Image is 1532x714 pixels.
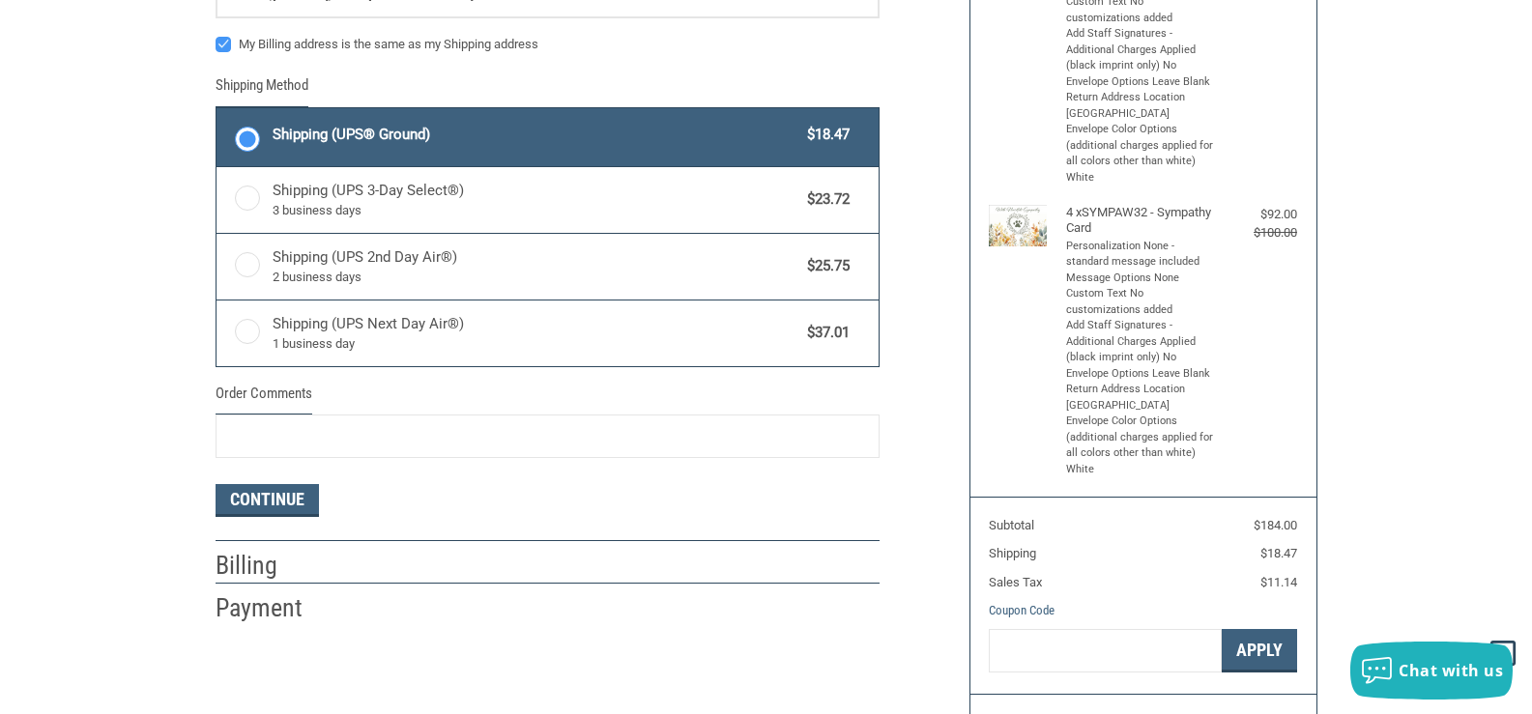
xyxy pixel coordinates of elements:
[1260,575,1297,589] span: $11.14
[1260,546,1297,560] span: $18.47
[1220,223,1297,243] div: $100.00
[273,246,798,287] span: Shipping (UPS 2nd Day Air®)
[1066,271,1216,287] li: Message Options None
[1220,205,1297,224] div: $92.00
[1254,518,1297,532] span: $184.00
[273,201,798,220] span: 3 business days
[989,575,1042,589] span: Sales Tax
[1066,26,1216,74] li: Add Staff Signatures - Additional Charges Applied (black imprint only) No
[1222,629,1297,672] button: Apply
[1066,366,1216,383] li: Envelope Options Leave Blank
[216,592,329,624] h2: Payment
[273,334,798,354] span: 1 business day
[1066,318,1216,366] li: Add Staff Signatures - Additional Charges Applied (black imprint only) No
[1066,74,1216,91] li: Envelope Options Leave Blank
[1350,642,1513,700] button: Chat with us
[798,322,851,344] span: $37.01
[1066,90,1216,122] li: Return Address Location [GEOGRAPHIC_DATA]
[1066,382,1216,414] li: Return Address Location [GEOGRAPHIC_DATA]
[798,124,851,146] span: $18.47
[273,124,798,146] span: Shipping (UPS® Ground)
[216,383,312,414] legend: Order Comments
[1066,239,1216,271] li: Personalization None - standard message included
[273,180,798,220] span: Shipping (UPS 3-Day Select®)
[989,546,1036,560] span: Shipping
[216,37,880,52] label: My Billing address is the same as my Shipping address
[1066,122,1216,186] li: Envelope Color Options (additional charges applied for all colors other than white) White
[989,603,1055,617] a: Coupon Code
[216,484,319,517] button: Continue
[273,268,798,287] span: 2 business days
[1066,286,1216,318] li: Custom Text No customizations added
[1399,660,1503,681] span: Chat with us
[989,629,1222,672] input: Gift Certificate or Coupon Code
[798,188,851,211] span: $23.72
[798,255,851,277] span: $25.75
[1066,205,1216,237] h4: 4 x SYMPAW32 - Sympathy Card
[273,313,798,354] span: Shipping (UPS Next Day Air®)
[1066,414,1216,477] li: Envelope Color Options (additional charges applied for all colors other than white) White
[216,550,329,582] h2: Billing
[989,518,1034,532] span: Subtotal
[216,74,308,106] legend: Shipping Method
